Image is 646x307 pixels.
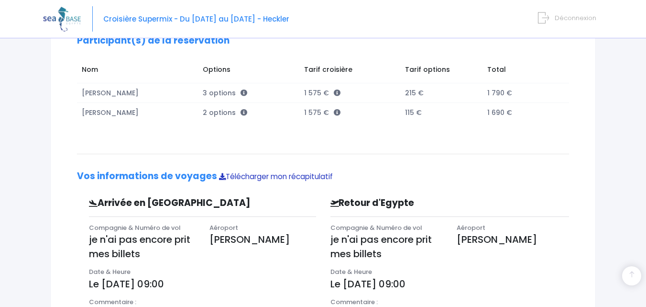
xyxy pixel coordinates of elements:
h2: Vos informations de voyages [77,171,569,182]
td: Nom [77,60,198,83]
h2: Participant(s) de la réservation [77,35,569,46]
span: Compagnie & Numéro de vol [330,223,422,232]
td: [PERSON_NAME] [77,103,198,123]
td: 1 575 € [299,83,401,103]
span: Déconnexion [555,13,596,23]
p: [PERSON_NAME] [457,232,569,247]
td: 1 690 € [482,103,559,123]
span: Commentaire : [89,297,136,307]
td: Tarif croisière [299,60,401,83]
span: Aéroport [209,223,238,232]
span: Croisière Supermix - Du [DATE] au [DATE] - Heckler [103,14,289,24]
td: Tarif options [401,60,483,83]
span: 2 options [203,108,247,117]
span: 3 options [203,88,247,98]
p: Le [DATE] 09:00 [330,277,569,291]
p: je n'ai pas encore prit mes billets [330,232,443,261]
td: 115 € [401,103,483,123]
td: [PERSON_NAME] [77,83,198,103]
td: Options [198,60,299,83]
h3: Retour d'Egypte [323,198,513,209]
span: Aéroport [457,223,485,232]
p: Le [DATE] 09:00 [89,277,316,291]
span: Date & Heure [89,267,131,276]
span: Compagnie & Numéro de vol [89,223,181,232]
span: Commentaire : [330,297,378,307]
a: Télécharger mon récapitulatif [219,171,333,182]
td: Total [482,60,559,83]
td: 1 790 € [482,83,559,103]
p: [PERSON_NAME] [209,232,316,247]
h3: Arrivée en [GEOGRAPHIC_DATA] [82,198,263,209]
span: Date & Heure [330,267,372,276]
td: 215 € [401,83,483,103]
td: 1 575 € [299,103,401,123]
p: je n'ai pas encore prit mes billets [89,232,195,261]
